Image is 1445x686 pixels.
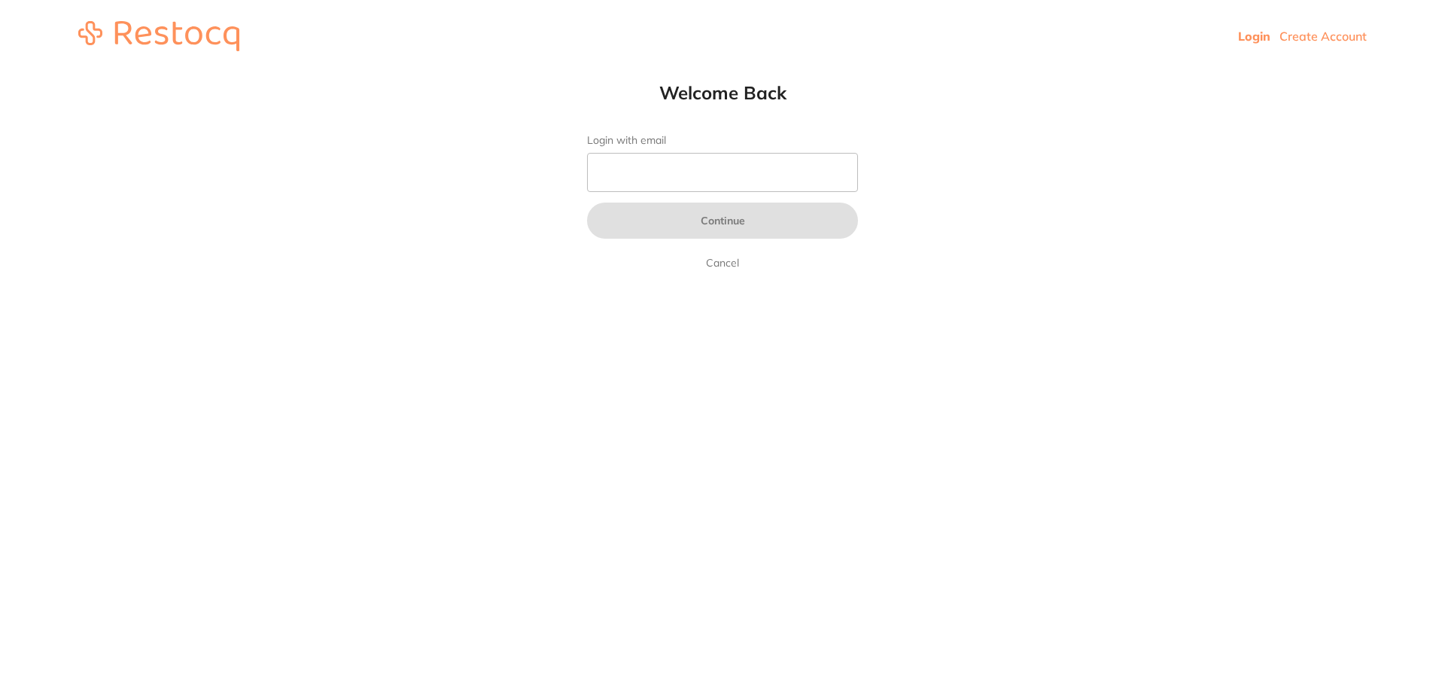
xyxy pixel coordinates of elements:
img: restocq_logo.svg [78,21,239,51]
a: Cancel [703,254,742,272]
button: Continue [587,203,858,239]
h1: Welcome Back [557,81,888,104]
a: Login [1238,29,1270,44]
label: Login with email [587,134,858,147]
a: Create Account [1279,29,1367,44]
